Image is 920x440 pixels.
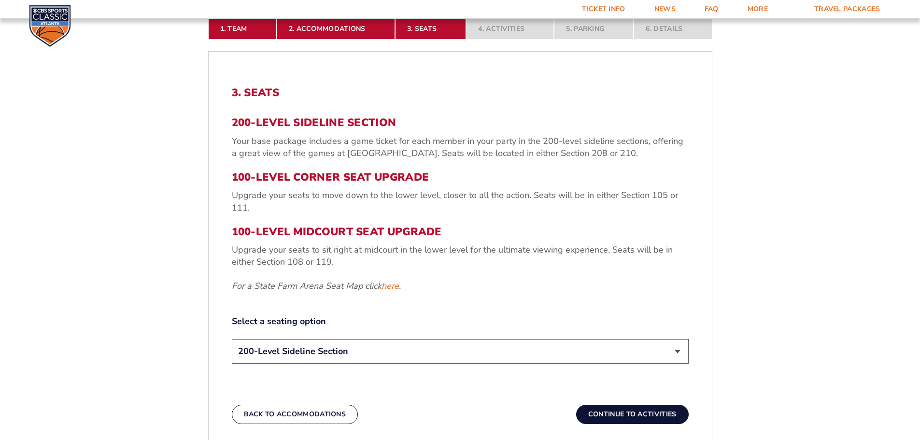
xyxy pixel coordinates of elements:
img: CBS Sports Classic [29,5,71,47]
label: Select a seating option [232,315,689,327]
a: 2. Accommodations [277,18,395,40]
h3: 100-Level Corner Seat Upgrade [232,171,689,184]
a: here [382,280,399,292]
h2: 3. Seats [232,86,689,99]
h3: 200-Level Sideline Section [232,116,689,129]
em: For a State Farm Arena Seat Map click . [232,280,401,292]
h3: 100-Level Midcourt Seat Upgrade [232,226,689,238]
a: 1. Team [208,18,277,40]
p: Your base package includes a game ticket for each member in your party in the 200-level sideline ... [232,135,689,159]
button: Back To Accommodations [232,405,358,424]
p: Upgrade your seats to sit right at midcourt in the lower level for the ultimate viewing experienc... [232,244,689,268]
p: Upgrade your seats to move down to the lower level, closer to all the action. Seats will be in ei... [232,189,689,213]
button: Continue To Activities [576,405,689,424]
